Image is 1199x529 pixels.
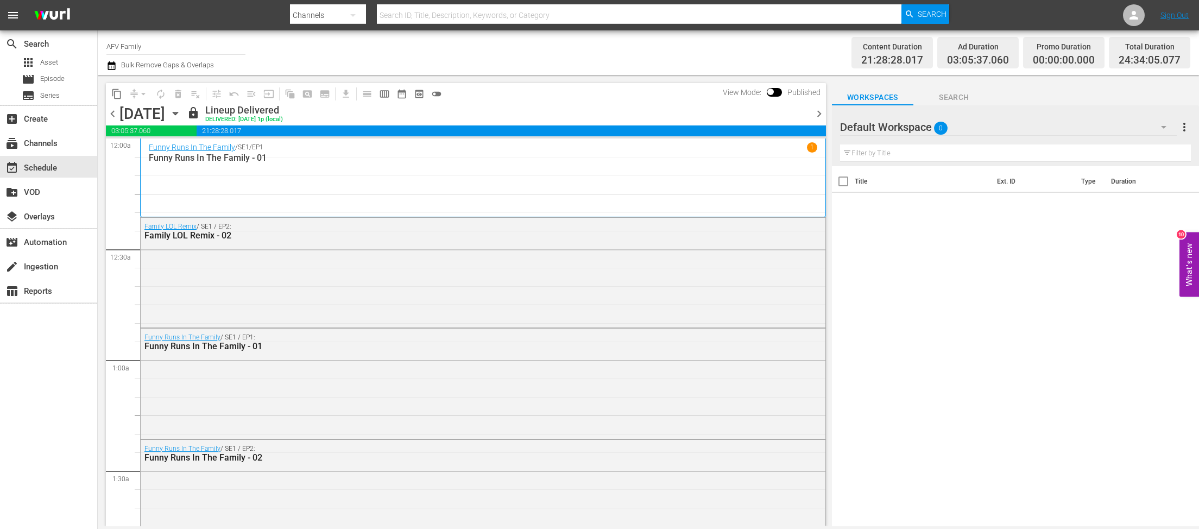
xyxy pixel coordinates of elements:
[428,85,445,103] span: 24 hours Lineup View is OFF
[144,223,761,241] div: / SE1 / EP2:
[901,4,949,24] button: Search
[252,143,263,151] p: EP1
[1033,54,1095,67] span: 00:00:00.000
[812,107,826,121] span: chevron_right
[1075,166,1105,197] th: Type
[111,89,122,99] span: content_copy
[119,61,214,69] span: Bulk Remove Gaps & Overlaps
[225,85,243,103] span: Revert to Primary Episode
[144,333,761,351] div: / SE1 / EP1:
[5,285,18,298] span: Reports
[144,452,761,463] div: Funny Runs In The Family - 02
[414,89,425,99] span: preview_outlined
[144,341,761,351] div: Funny Runs In The Family - 01
[1178,121,1191,134] span: more_vert
[861,39,923,54] div: Content Duration
[5,112,18,125] span: Create
[26,3,78,28] img: ans4CAIJ8jUAAAAAAAAAAAAAAAAAAAAAAAAgQb4GAAAAAAAAAAAAAAAAAAAAAAAAJMjXAAAAAAAAAAAAAAAAAAAAAAAAgAT5G...
[5,260,18,273] span: Ingestion
[149,143,235,152] a: Funny Runs In The Family
[855,166,990,197] th: Title
[810,143,814,151] p: 1
[235,143,238,151] p: /
[169,85,187,103] span: Select an event to delete
[832,91,913,104] span: Workspaces
[913,91,995,104] span: Search
[125,85,152,103] span: Remove Gaps & Overlaps
[5,186,18,199] span: VOD
[1119,54,1181,67] span: 24:34:05.077
[40,73,65,84] span: Episode
[5,137,18,150] span: subscriptions
[106,107,119,121] span: chevron_left
[205,104,283,116] div: Lineup Delivered
[1160,11,1189,20] a: Sign Out
[1105,166,1170,197] th: Duration
[782,88,826,97] span: Published
[5,236,18,249] span: movie_filter
[197,125,826,136] span: 21:28:28.017
[840,112,1177,142] div: Default Workspace
[934,117,948,140] span: 0
[7,9,20,22] span: menu
[5,37,18,51] span: Search
[1119,39,1181,54] div: Total Duration
[149,153,817,163] p: Funny Runs In The Family - 01
[22,89,35,102] span: Series
[238,143,252,151] p: SE1 /
[5,161,18,174] span: Schedule
[40,90,60,101] span: Series
[119,105,165,123] div: [DATE]
[40,57,58,68] span: Asset
[411,85,428,103] span: View Backup
[144,333,220,341] a: Funny Runs In The Family
[152,85,169,103] span: Loop Content
[717,88,767,97] span: View Mode:
[144,445,220,452] a: Funny Runs In The Family
[379,89,390,99] span: calendar_view_week_outlined
[861,54,923,67] span: 21:28:28.017
[1179,232,1199,297] button: Open Feedback Widget
[990,166,1075,197] th: Ext. ID
[947,54,1009,67] span: 03:05:37.060
[1178,114,1191,140] button: more_vert
[204,83,225,104] span: Customize Events
[22,73,35,86] span: Episode
[1033,39,1095,54] div: Promo Duration
[205,116,283,123] div: DELIVERED: [DATE] 1p (local)
[277,83,299,104] span: Refresh All Search Blocks
[187,85,204,103] span: Clear Lineup
[187,106,200,119] span: lock
[22,56,35,69] span: Asset
[144,445,761,463] div: / SE1 / EP2:
[918,4,946,24] span: Search
[106,125,197,136] span: 03:05:37.060
[393,85,411,103] span: Month Calendar View
[144,230,761,241] div: Family LOL Remix - 02
[260,85,277,103] span: Update Metadata from Key Asset
[431,89,442,99] span: toggle_off
[299,85,316,103] span: Create Search Block
[396,89,407,99] span: date_range_outlined
[5,210,18,223] span: Overlays
[144,223,197,230] a: Family LOL Remix
[333,83,355,104] span: Download as CSV
[947,39,1009,54] div: Ad Duration
[108,85,125,103] span: Copy Lineup
[1177,230,1185,239] div: 10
